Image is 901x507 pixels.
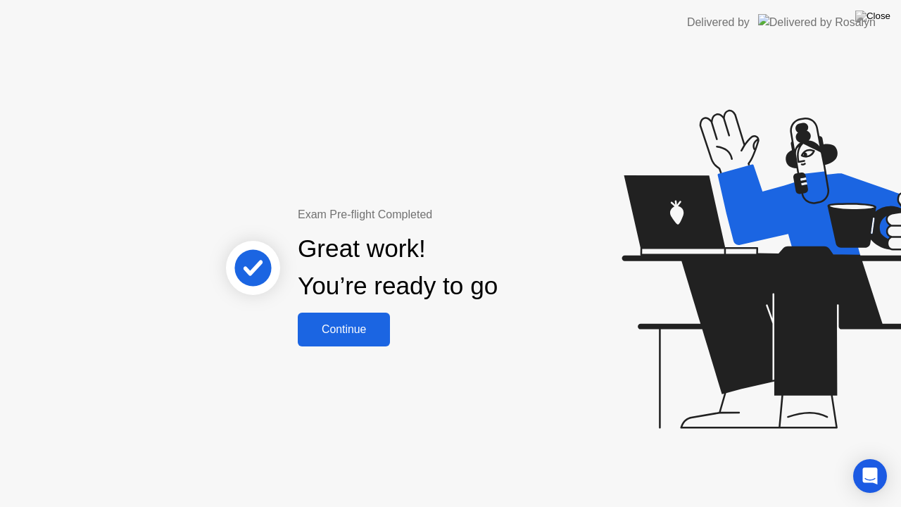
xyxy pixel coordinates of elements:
img: Close [855,11,890,22]
div: Exam Pre-flight Completed [298,206,588,223]
div: Delivered by [687,14,750,31]
div: Open Intercom Messenger [853,459,887,493]
button: Continue [298,313,390,346]
div: Great work! You’re ready to go [298,230,498,305]
img: Delivered by Rosalyn [758,14,876,30]
div: Continue [302,323,386,336]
